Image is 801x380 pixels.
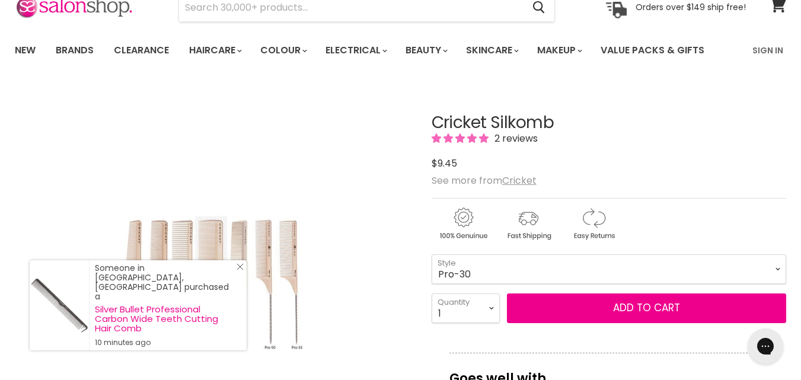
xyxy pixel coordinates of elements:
[6,33,729,68] ul: Main menu
[562,206,625,242] img: returns.gif
[397,38,455,63] a: Beauty
[613,301,680,315] span: Add to cart
[491,132,538,145] span: 2 reviews
[432,206,494,242] img: genuine.gif
[30,260,89,350] a: Visit product page
[180,38,249,63] a: Haircare
[592,38,713,63] a: Value Packs & Gifts
[497,206,560,242] img: shipping.gif
[502,174,537,187] a: Cricket
[47,38,103,63] a: Brands
[432,293,500,323] select: Quantity
[742,324,789,368] iframe: Gorgias live chat messenger
[636,2,746,12] p: Orders over $149 ship free!
[432,157,457,170] span: $9.45
[745,38,790,63] a: Sign In
[432,132,491,145] span: 5.00 stars
[95,305,235,333] a: Silver Bullet Professional Carbon Wide Teeth Cutting Hair Comb
[317,38,394,63] a: Electrical
[237,263,244,270] svg: Close Icon
[457,38,526,63] a: Skincare
[95,338,235,347] small: 10 minutes ago
[6,38,44,63] a: New
[232,263,244,275] a: Close Notification
[528,38,589,63] a: Makeup
[432,174,537,187] span: See more from
[507,293,786,323] button: Add to cart
[105,38,178,63] a: Clearance
[432,114,786,132] h1: Cricket Silkomb
[95,263,235,347] div: Someone in [GEOGRAPHIC_DATA], [GEOGRAPHIC_DATA] purchased a
[251,38,314,63] a: Colour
